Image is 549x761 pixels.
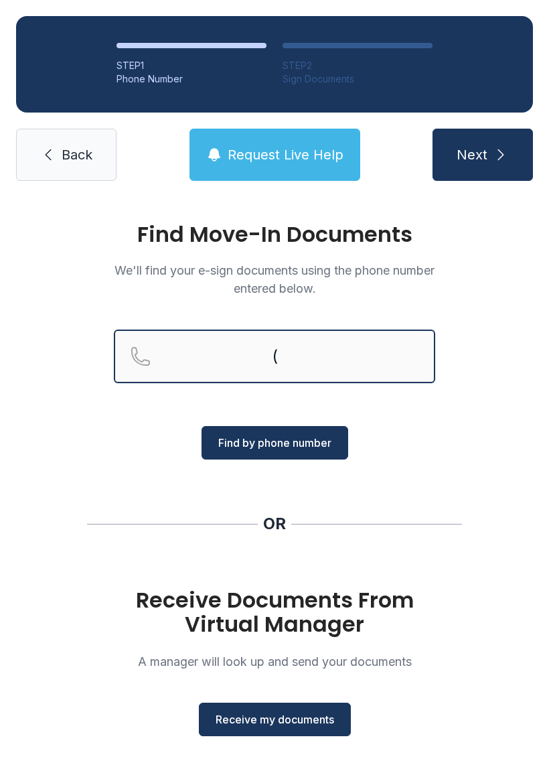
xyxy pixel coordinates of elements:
span: Find by phone number [218,435,331,451]
div: STEP 1 [116,59,266,72]
span: Request Live Help [228,145,343,164]
span: Next [457,145,487,164]
span: Back [62,145,92,164]
p: We'll find your e-sign documents using the phone number entered below. [114,261,435,297]
div: STEP 2 [283,59,433,72]
p: A manager will look up and send your documents [114,652,435,671]
input: Reservation phone number [114,330,435,383]
h1: Receive Documents From Virtual Manager [114,588,435,636]
div: Phone Number [116,72,266,86]
span: Receive my documents [216,711,334,728]
h1: Find Move-In Documents [114,224,435,245]
div: Sign Documents [283,72,433,86]
div: OR [263,513,286,535]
